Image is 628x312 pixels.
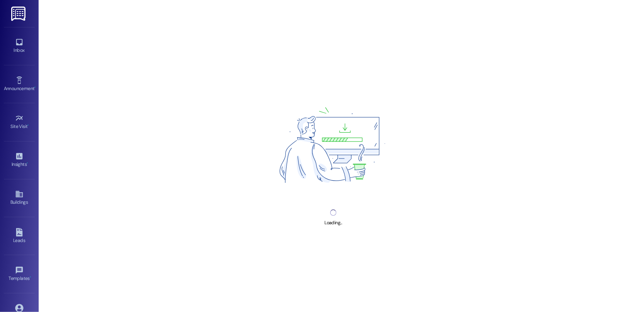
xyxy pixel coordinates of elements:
a: Site Visit • [4,112,35,133]
a: Templates • [4,264,35,285]
img: ResiDesk Logo [11,7,27,21]
a: Inbox [4,36,35,56]
span: • [28,123,29,128]
span: • [30,274,31,280]
div: Loading... [324,219,342,227]
span: • [27,160,28,166]
a: Buildings [4,188,35,208]
span: • [34,85,36,90]
a: Insights • [4,150,35,170]
a: Leads [4,226,35,247]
